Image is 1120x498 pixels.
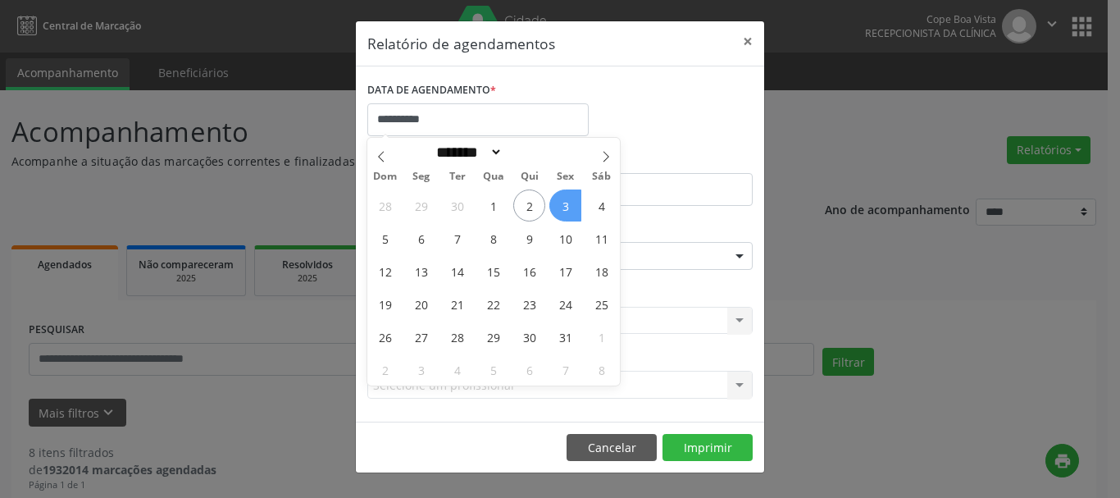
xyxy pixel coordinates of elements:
[441,288,473,320] span: Outubro 21, 2025
[477,288,509,320] span: Outubro 22, 2025
[441,321,473,353] span: Outubro 28, 2025
[513,255,545,287] span: Outubro 16, 2025
[477,255,509,287] span: Outubro 15, 2025
[549,288,581,320] span: Outubro 24, 2025
[367,33,555,54] h5: Relatório de agendamentos
[405,222,437,254] span: Outubro 6, 2025
[441,222,473,254] span: Outubro 7, 2025
[477,190,509,222] span: Outubro 1, 2025
[513,222,545,254] span: Outubro 9, 2025
[369,222,401,254] span: Outubro 5, 2025
[477,222,509,254] span: Outubro 8, 2025
[585,321,617,353] span: Novembro 1, 2025
[476,171,512,182] span: Qua
[441,354,473,386] span: Novembro 4, 2025
[367,78,496,103] label: DATA DE AGENDAMENTO
[549,354,581,386] span: Novembro 7, 2025
[549,255,581,287] span: Outubro 17, 2025
[564,148,753,173] label: ATÉ
[369,255,401,287] span: Outubro 12, 2025
[549,321,581,353] span: Outubro 31, 2025
[405,354,437,386] span: Novembro 3, 2025
[513,354,545,386] span: Novembro 6, 2025
[503,144,557,161] input: Year
[405,255,437,287] span: Outubro 13, 2025
[405,288,437,320] span: Outubro 20, 2025
[477,321,509,353] span: Outubro 29, 2025
[369,321,401,353] span: Outubro 26, 2025
[405,321,437,353] span: Outubro 27, 2025
[549,190,581,222] span: Outubro 3, 2025
[439,171,476,182] span: Ter
[512,171,548,182] span: Qui
[367,171,403,182] span: Dom
[441,255,473,287] span: Outubro 14, 2025
[513,288,545,320] span: Outubro 23, 2025
[585,190,617,222] span: Outubro 4, 2025
[585,288,617,320] span: Outubro 25, 2025
[403,171,439,182] span: Seg
[430,144,503,161] select: Month
[369,288,401,320] span: Outubro 19, 2025
[662,434,753,462] button: Imprimir
[369,354,401,386] span: Novembro 2, 2025
[513,190,545,222] span: Outubro 2, 2025
[513,321,545,353] span: Outubro 30, 2025
[548,171,584,182] span: Sex
[731,21,764,62] button: Close
[369,190,401,222] span: Setembro 28, 2025
[585,222,617,254] span: Outubro 11, 2025
[584,171,620,182] span: Sáb
[585,255,617,287] span: Outubro 18, 2025
[567,434,657,462] button: Cancelar
[585,354,617,386] span: Novembro 8, 2025
[477,354,509,386] span: Novembro 5, 2025
[549,222,581,254] span: Outubro 10, 2025
[441,190,473,222] span: Setembro 30, 2025
[405,190,437,222] span: Setembro 29, 2025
